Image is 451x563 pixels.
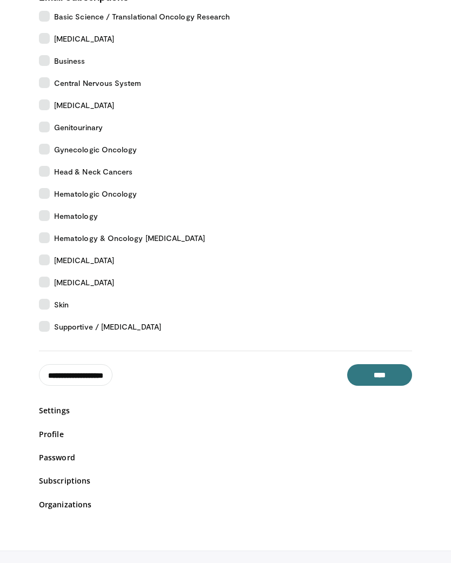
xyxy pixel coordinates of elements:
a: Subscriptions [39,475,412,486]
span: Basic Science / Translational Oncology Research [54,11,230,22]
span: [MEDICAL_DATA] [54,277,114,288]
a: Organizations [39,499,412,510]
a: Profile [39,428,412,440]
span: Gynecologic Oncology [54,144,137,155]
span: Head & Neck Cancers [54,166,132,177]
span: Hematologic Oncology [54,188,137,199]
span: [MEDICAL_DATA] [54,33,114,44]
span: Hematology [54,210,98,222]
span: [MEDICAL_DATA] [54,254,114,266]
span: Hematology & Oncology [MEDICAL_DATA] [54,232,205,244]
span: Genitourinary [54,122,103,133]
span: Central Nervous System [54,77,142,89]
span: Business [54,55,85,66]
span: [MEDICAL_DATA] [54,99,114,111]
a: Settings [39,405,412,416]
span: Skin [54,299,69,310]
a: Password [39,452,412,463]
span: Supportive / [MEDICAL_DATA] [54,321,161,332]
